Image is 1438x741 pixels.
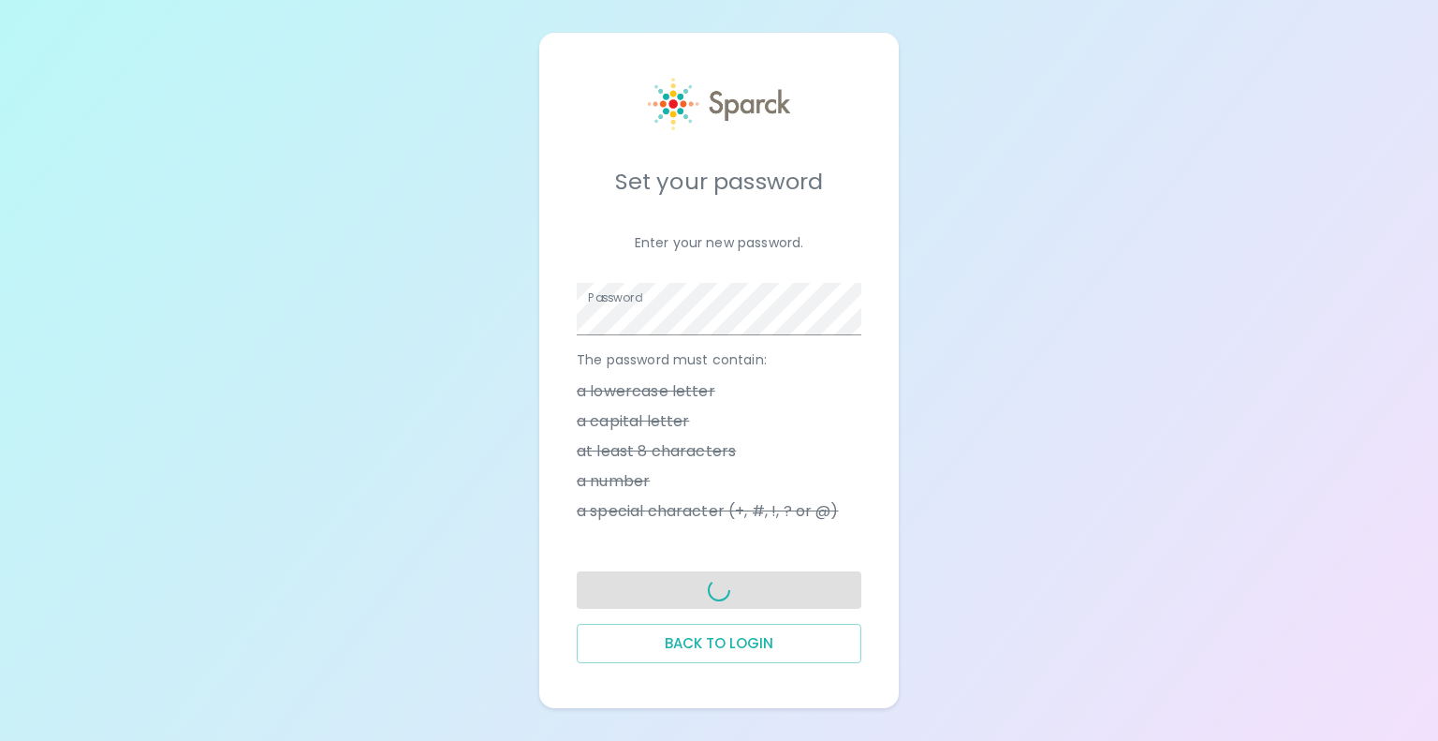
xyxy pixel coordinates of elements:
[577,410,689,433] span: a capital letter
[577,470,650,493] span: a number
[577,233,861,252] p: Enter your new password.
[577,624,861,663] button: Back to login
[577,380,715,403] span: a lowercase letter
[588,289,642,305] label: Password
[648,78,790,129] img: Sparck logo
[577,167,861,197] h5: Set your password
[577,350,861,369] p: The password must contain:
[577,440,736,463] span: at least 8 characters
[577,500,839,523] span: a special character (+, #, !, ? or @)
